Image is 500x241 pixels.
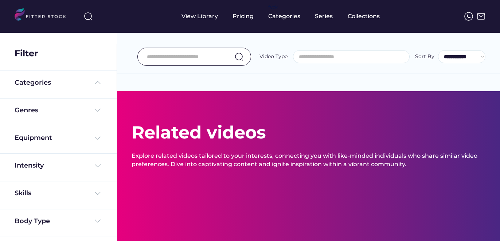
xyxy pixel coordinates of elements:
[93,78,102,87] img: Frame%20%285%29.svg
[15,161,44,170] div: Intensity
[15,133,52,142] div: Equipment
[93,189,102,198] img: Frame%20%284%29.svg
[15,189,33,198] div: Skills
[181,12,218,20] div: View Library
[15,217,50,226] div: Body Type
[132,120,266,145] div: Related videos
[233,12,254,20] div: Pricing
[464,12,473,21] img: meteor-icons_whatsapp%20%281%29.svg
[348,12,380,20] div: Collections
[93,106,102,115] img: Frame%20%284%29.svg
[15,106,38,115] div: Genres
[15,47,38,60] div: Filter
[477,12,485,21] img: Frame%2051.svg
[259,53,288,60] div: Video Type
[93,161,102,170] img: Frame%20%284%29.svg
[93,134,102,142] img: Frame%20%284%29.svg
[415,53,434,60] div: Sort By
[235,52,243,61] img: search-normal.svg
[268,4,278,11] div: fvck
[84,12,93,21] img: search-normal%203.svg
[15,78,51,87] div: Categories
[268,12,300,20] div: Categories
[315,12,333,20] div: Series
[132,152,485,168] div: Explore related videos tailored to your interests, connecting you with like-minded individuals wh...
[15,8,72,23] img: LOGO.svg
[93,217,102,225] img: Frame%20%284%29.svg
